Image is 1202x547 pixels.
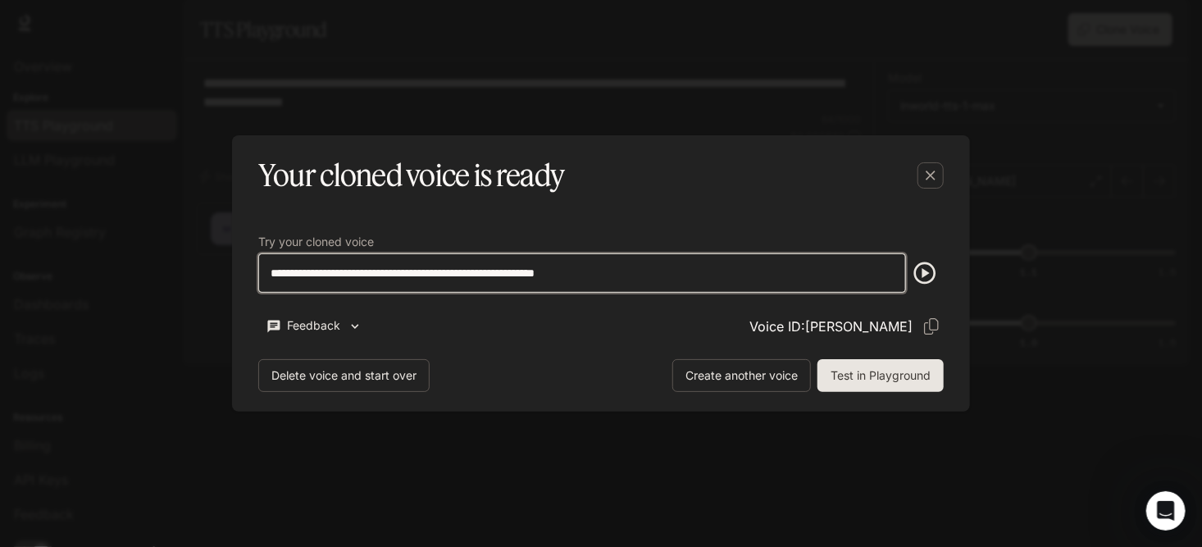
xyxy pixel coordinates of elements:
iframe: Intercom live chat [1146,491,1186,531]
p: Voice ID: [PERSON_NAME] [749,317,913,336]
h5: Your cloned voice is ready [258,155,564,196]
button: Copy Voice ID [919,314,944,339]
p: Try your cloned voice [258,236,374,248]
button: Test in Playground [817,359,944,392]
button: Delete voice and start over [258,359,430,392]
button: Create another voice [672,359,811,392]
button: Feedback [258,312,370,340]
